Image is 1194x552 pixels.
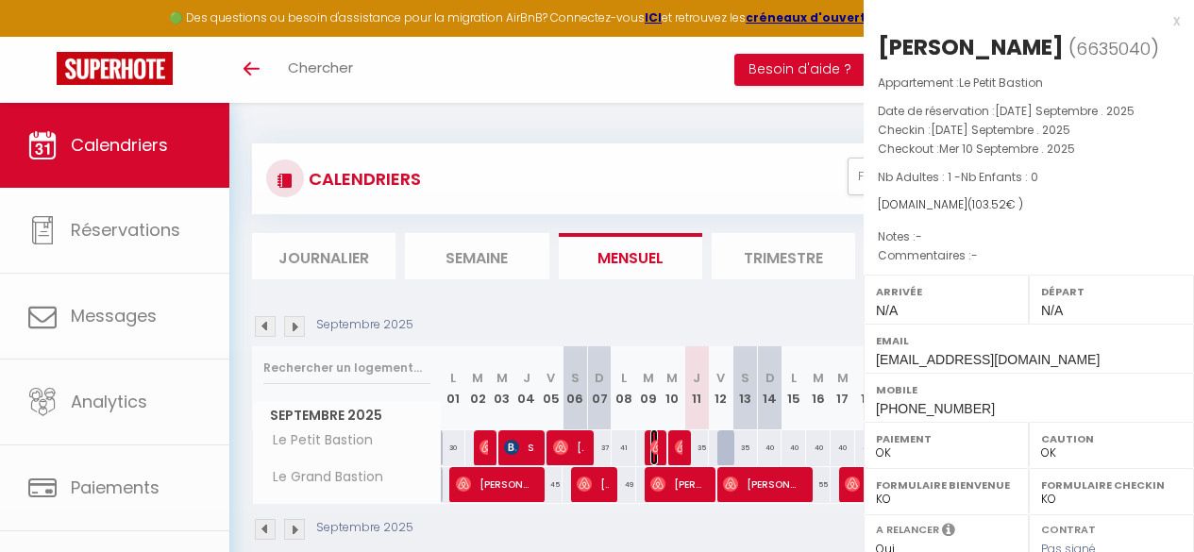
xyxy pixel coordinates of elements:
[931,122,1070,138] span: [DATE] Septembre . 2025
[959,75,1043,91] span: Le Petit Bastion
[876,303,898,318] span: N/A
[878,32,1064,62] div: [PERSON_NAME]
[876,401,995,416] span: [PHONE_NUMBER]
[15,8,72,64] button: Ouvrir le widget de chat LiveChat
[878,196,1180,214] div: [DOMAIN_NAME]
[972,196,1006,212] span: 103.52
[878,227,1180,246] p: Notes :
[876,380,1182,399] label: Mobile
[878,121,1180,140] p: Checkin :
[876,476,1017,494] label: Formulaire Bienvenue
[1068,35,1159,61] span: ( )
[878,169,1038,185] span: Nb Adultes : 1 -
[971,247,978,263] span: -
[878,140,1180,159] p: Checkout :
[876,429,1017,448] label: Paiement
[1041,282,1182,301] label: Départ
[864,9,1180,32] div: x
[878,74,1180,92] p: Appartement :
[876,331,1182,350] label: Email
[942,522,955,543] i: Sélectionner OUI si vous souhaiter envoyer les séquences de messages post-checkout
[967,196,1023,212] span: ( € )
[1041,522,1096,534] label: Contrat
[876,352,1100,367] span: [EMAIL_ADDRESS][DOMAIN_NAME]
[876,282,1017,301] label: Arrivée
[878,246,1180,265] p: Commentaires :
[995,103,1135,119] span: [DATE] Septembre . 2025
[1041,303,1063,318] span: N/A
[1114,467,1180,538] iframe: Chat
[878,102,1180,121] p: Date de réservation :
[916,228,922,244] span: -
[1041,476,1182,494] label: Formulaire Checkin
[1076,37,1151,60] span: 6635040
[1041,429,1182,448] label: Caution
[939,141,1075,157] span: Mer 10 Septembre . 2025
[876,522,939,538] label: A relancer
[961,169,1038,185] span: Nb Enfants : 0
